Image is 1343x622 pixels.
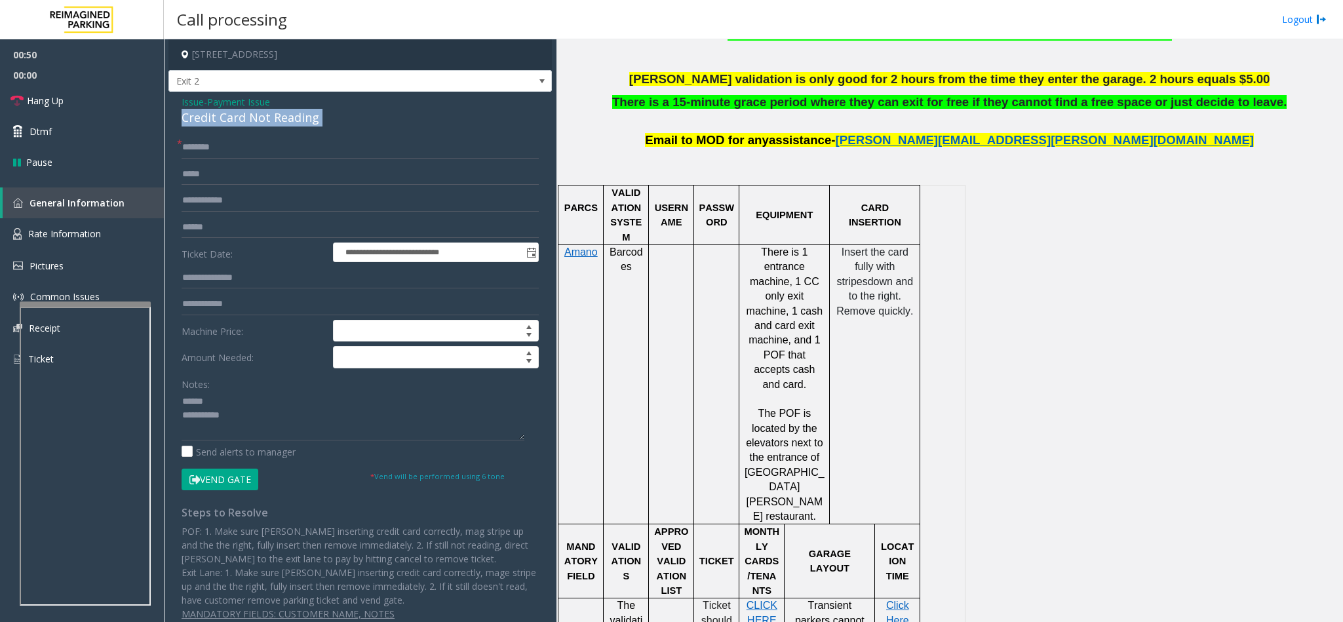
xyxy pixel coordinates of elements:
span: Common Issues [30,290,100,303]
span: There is a 15-minute grace period where they can exit for free if they cannot find a free space o... [612,95,1287,109]
span: USERNAME [655,203,688,227]
span: TICKET [699,556,734,566]
span: - [831,133,835,147]
span: There is 1 entrance machine, 1 CC only exit machine, 1 cash and card exit machine, and 1 POF that... [747,246,823,390]
span: Hang Up [27,94,64,107]
span: Pause [26,155,52,169]
span: Toggle popup [524,243,538,262]
span: LOCATION TIME [881,541,914,581]
span: Email to MOD for any [645,133,769,147]
span: EQUIPMENT [756,210,813,220]
span: assistance [769,133,831,147]
h4: [STREET_ADDRESS] [168,39,552,70]
span: MONTHLY CARDS/TENANTS [744,526,779,596]
h3: Call processing [170,3,294,35]
span: Increase value [520,321,538,331]
span: Pictures [29,260,64,272]
a: General Information [3,187,164,218]
span: N [894,217,901,227]
label: Send alerts to manager [182,445,296,459]
h4: Steps to Resolve [182,507,539,519]
span: Payment Issue [207,95,270,109]
a: Amano [564,247,598,258]
p: POF: 1. Make sure [PERSON_NAME] inserting credit card correctly, mag stripe up and the the right,... [182,524,539,566]
div: Credit Card Not Reading [182,109,539,126]
span: The POF is located by the elevators next to the entrance of [GEOGRAPHIC_DATA][PERSON_NAME] restau... [745,408,825,522]
span: PARCS [564,203,598,213]
span: Decrease value [520,357,538,368]
span: VALIDATION SYSTEM [610,187,642,242]
a: Logout [1282,12,1327,26]
span: PASSWORD [699,203,734,227]
label: Machine Price: [178,320,330,342]
span: VALIDATIONS [612,541,642,581]
span: [PERSON_NAME] validation is only good for 2 hours from the time they enter the garage. 2 hours eq... [629,72,1270,86]
img: 'icon' [13,198,23,208]
span: Decrease value [520,331,538,341]
span: Amano [564,246,598,258]
label: Ticket Date: [178,243,330,262]
span: GARAGE LAYOUT [809,549,851,573]
img: 'icon' [13,228,22,240]
p: Exit Lane: 1. Make sure [PERSON_NAME] inserting credit card correctly, mage stripe up and the the... [182,566,539,607]
span: [PERSON_NAME][EMAIL_ADDRESS][PERSON_NAME][DOMAIN_NAME] [836,133,1255,147]
span: MANDATORY FIELD [564,541,598,581]
img: 'icon' [13,292,24,302]
img: logout [1316,12,1327,26]
span: APPROVED VALIDATION LIST [654,526,688,596]
small: Vend will be performed using 6 tone [370,471,505,481]
span: Dtmf [29,125,52,138]
img: 'icon' [13,353,22,365]
img: 'icon' [13,262,23,270]
span: Issue [182,95,204,109]
span: Increase value [520,347,538,357]
span: Insert the card fully with stripes [837,246,908,287]
span: MANDATORY FIELDS: CUSTOMER NAME, NOTES [182,608,395,620]
span: Rate Information [28,227,101,240]
span: CARD INSERTIO [849,203,894,227]
span: General Information [29,197,125,209]
span: - [204,96,270,108]
span: down and to the right. Remove quickly. [836,276,913,317]
span: Exit 2 [169,71,475,92]
button: Vend Gate [182,469,258,491]
label: Amount Needed: [178,346,330,368]
img: 'icon' [13,324,22,332]
label: Notes: [182,373,210,391]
